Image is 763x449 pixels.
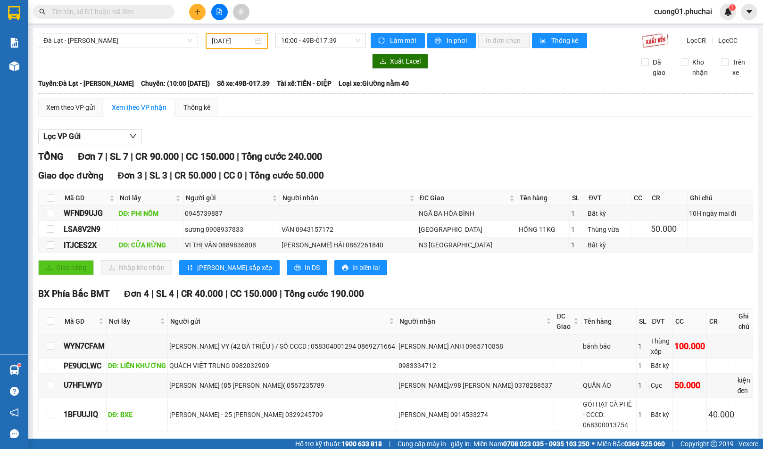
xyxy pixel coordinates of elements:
[688,190,753,206] th: Ghi chú
[282,224,415,235] div: VÂN 0943157172
[378,37,386,45] span: sync
[187,264,193,272] span: sort-ascending
[185,208,279,219] div: 0945739887
[398,380,552,391] div: [PERSON_NAME]//98 [PERSON_NAME] 0378288537
[295,439,382,449] span: Hỗ trợ kỹ thuật:
[583,399,635,430] div: GÓI HẠT CÀ PHÊ - CCCD: 068300013754
[447,35,468,46] span: In phơi
[141,78,210,89] span: Chuyến: (10:00 [DATE])
[38,170,104,181] span: Giao dọc đường
[532,33,587,48] button: bar-chartThống kê
[583,341,635,351] div: bánh báo
[637,309,649,335] th: SL
[9,365,19,375] img: warehouse-icon
[151,288,154,299] span: |
[156,288,174,299] span: SL 4
[571,208,584,219] div: 1
[65,316,97,327] span: Mã GD
[237,151,239,162] span: |
[170,316,387,327] span: Người gửi
[179,260,280,275] button: sort-ascending[PERSON_NAME] sắp xếp
[294,264,301,272] span: printer
[342,264,348,272] span: printer
[233,4,249,20] button: aim
[390,35,417,46] span: Làm mới
[108,409,166,420] div: DĐ: BXE
[64,340,105,352] div: WYN7CFAM
[571,224,584,235] div: 1
[169,380,395,391] div: [PERSON_NAME] (85 [PERSON_NAME]( 0567235789
[9,38,19,48] img: solution-icon
[185,224,279,235] div: sương 0908937833
[673,309,707,335] th: CC
[435,37,443,45] span: printer
[588,224,630,235] div: Thùng vừa
[341,440,382,448] strong: 1900 633 818
[398,409,552,420] div: [PERSON_NAME] 0914533274
[212,36,253,46] input: 05/10/2025
[219,170,221,181] span: |
[473,439,589,449] span: Miền Nam
[169,360,395,371] div: QUÁCH VIỆT TRUNG 0982032909
[10,387,19,396] span: question-circle
[194,8,201,15] span: plus
[339,78,409,89] span: Loại xe: Giường nằm 40
[478,33,530,48] button: In đơn chọn
[674,340,705,353] div: 100.000
[110,151,128,162] span: SL 7
[197,262,272,273] span: [PERSON_NAME] sắp xếp
[225,288,228,299] span: |
[592,442,595,446] span: ⚪️
[352,262,380,273] span: In biên lai
[305,262,320,273] span: In DS
[52,7,163,17] input: Tìm tên, số ĐT hoặc mã đơn
[419,224,515,235] div: [GEOGRAPHIC_DATA]
[631,190,649,206] th: CC
[64,239,116,251] div: ITJCES2X
[651,336,671,357] div: Thùng xốp
[707,309,736,335] th: CR
[78,151,103,162] span: Đơn 7
[62,206,117,221] td: WFND9UJG
[105,151,108,162] span: |
[135,151,179,162] span: CR 90.000
[398,439,471,449] span: Cung cấp máy in - giấy in:
[112,102,166,113] div: Xem theo VP nhận
[419,240,515,250] div: N3 [GEOGRAPHIC_DATA]
[131,151,133,162] span: |
[181,288,223,299] span: CR 40.000
[588,208,630,219] div: Bất kỳ
[399,316,544,327] span: Người nhận
[638,380,647,391] div: 1
[571,240,584,250] div: 1
[708,408,734,421] div: 40.000
[62,221,117,237] td: LSA8V2N9
[427,33,476,48] button: printerIn phơi
[738,375,751,396] div: kiện đen
[216,8,223,15] span: file-add
[597,439,665,449] span: Miền Bắc
[109,316,158,327] span: Nơi lấy
[420,193,507,203] span: ĐC Giao
[556,311,572,332] span: ĐC Giao
[224,170,242,181] span: CC 0
[586,190,631,206] th: ĐVT
[10,429,19,438] span: message
[64,223,116,235] div: LSA8V2N9
[419,208,515,219] div: NGÃ BA HÒA BÌNH
[38,151,64,162] span: TỔNG
[624,440,665,448] strong: 0369 525 060
[371,33,425,48] button: syncLàm mới
[729,4,736,11] sup: 1
[277,78,332,89] span: Tài xế: TIẾN - ĐIỆP
[689,208,751,219] div: 10H ngày mai đi
[169,409,395,420] div: [PERSON_NAME] - 25 [PERSON_NAME] 0329245709
[647,6,720,17] span: cuong01.phuchai
[181,151,183,162] span: |
[149,170,167,181] span: SL 3
[108,360,166,371] div: DĐ: LIÊN KHƯƠNG
[249,170,324,181] span: Tổng cước 50.000
[651,409,671,420] div: Bất kỳ
[46,102,95,113] div: Xem theo VP gửi
[389,439,390,449] span: |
